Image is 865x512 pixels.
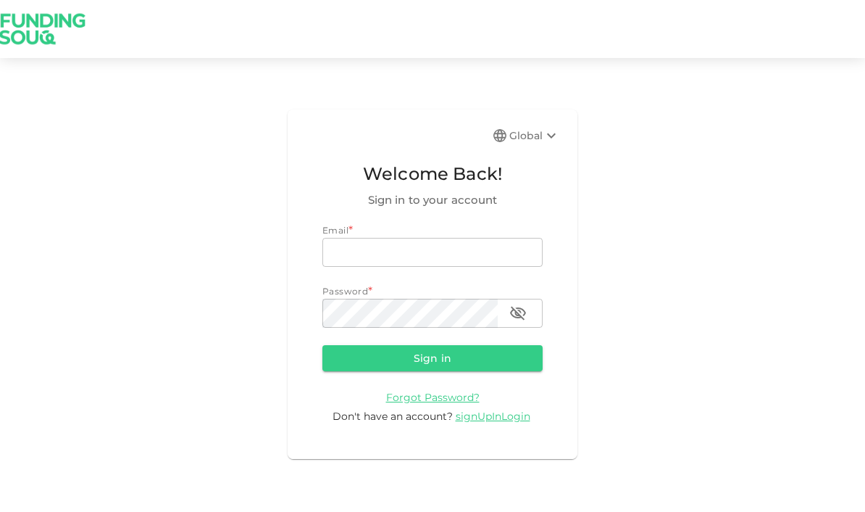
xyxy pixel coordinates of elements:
button: Sign in [322,345,543,371]
span: Password [322,286,368,297]
input: email [322,238,543,267]
div: Global [509,127,560,144]
span: Don't have an account? [333,410,453,423]
span: signUpInLogin [456,410,530,423]
span: Sign in to your account [322,191,543,209]
span: Forgot Password? [386,391,480,404]
input: password [322,299,498,328]
span: Email [322,225,348,236]
span: Welcome Back! [322,160,543,188]
a: Forgot Password? [386,390,480,404]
